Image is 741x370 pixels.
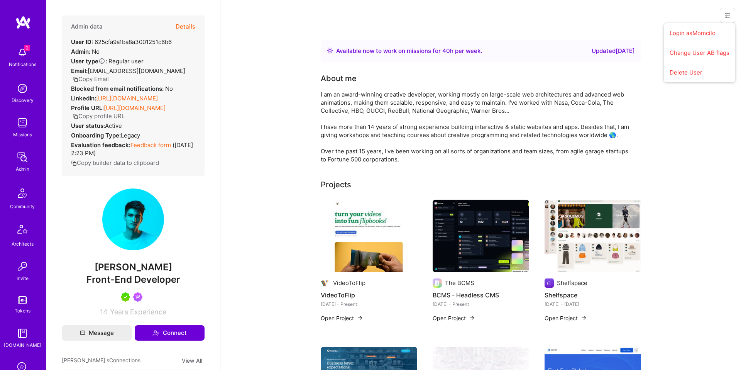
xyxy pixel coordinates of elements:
[433,314,475,322] button: Open Project
[545,200,641,272] img: Shelfspace
[71,57,144,65] div: Regular user
[105,122,122,129] span: Active
[133,292,142,302] img: Been on Mission
[327,48,333,54] img: Availability
[433,290,529,300] h4: BCMS - Headless CMS
[130,141,171,149] a: Feedback form
[71,85,165,92] strong: Blocked from email notifications:
[13,221,32,240] img: Architects
[15,307,30,315] div: Tokens
[179,356,205,365] button: View All
[664,63,735,82] button: Delete User
[71,85,173,93] div: No
[17,274,29,282] div: Invite
[73,112,125,120] button: Copy profile URL
[15,259,30,274] img: Invite
[15,81,30,96] img: discovery
[121,292,130,302] img: A.Teamer in Residence
[433,278,442,288] img: Company logo
[12,96,34,104] div: Discovery
[102,188,164,250] img: User Avatar
[321,179,351,190] div: Projects
[24,45,30,51] span: 2
[80,330,85,336] i: icon Mail
[110,308,166,316] span: Years Experience
[12,240,34,248] div: Architects
[104,104,166,112] a: [URL][DOMAIN_NAME]
[10,202,35,210] div: Community
[321,73,357,84] div: About me
[88,67,185,75] span: [EMAIL_ADDRESS][DOMAIN_NAME]
[71,132,121,139] strong: Onboarding Type:
[62,325,132,341] button: Message
[545,300,641,308] div: [DATE] - [DATE]
[321,290,417,300] h4: VideoToFlip
[9,60,36,68] div: Notifications
[98,58,105,64] i: Help
[15,45,30,60] img: bell
[4,341,41,349] div: [DOMAIN_NAME]
[321,200,417,272] img: VideoToFlip
[664,23,735,43] button: Login asMomcilo
[71,160,77,166] i: icon Copy
[62,356,140,365] span: [PERSON_NAME]'s Connections
[664,43,735,63] button: Change User AB flags
[71,38,93,46] strong: User ID:
[336,46,482,56] div: Available now to work on missions for h per week .
[321,300,417,308] div: [DATE] - Present
[13,184,32,202] img: Community
[545,278,554,288] img: Company logo
[71,159,159,167] button: Copy builder data to clipboard
[15,15,31,29] img: logo
[71,67,88,75] strong: Email:
[71,141,130,149] strong: Evaluation feedback:
[321,278,330,288] img: Company logo
[15,326,30,341] img: guide book
[357,315,363,321] img: arrow-right
[18,296,27,304] img: tokens
[71,104,104,112] strong: Profile URL:
[100,308,108,316] span: 14
[592,46,635,56] div: Updated [DATE]
[121,132,140,139] span: legacy
[176,15,195,38] button: Details
[545,314,587,322] button: Open Project
[581,315,587,321] img: arrow-right
[433,300,529,308] div: [DATE] - Present
[557,279,587,287] div: Shelfspace
[15,115,30,131] img: teamwork
[71,58,107,65] strong: User type :
[62,261,205,273] span: [PERSON_NAME]
[433,200,529,272] img: BCMS - Headless CMS
[73,75,109,83] button: Copy Email
[71,38,172,46] div: 625cfa9a1ba8a3001251c6b6
[13,131,32,139] div: Missions
[152,329,159,336] i: icon Connect
[545,290,641,300] h4: Shelfspace
[71,122,105,129] strong: User status:
[445,279,474,287] div: The BCMS
[71,48,100,56] div: No
[135,325,205,341] button: Connect
[469,315,475,321] img: arrow-right
[16,165,29,173] div: Admin
[321,314,363,322] button: Open Project
[71,95,96,102] strong: LinkedIn:
[333,279,365,287] div: VideoToFlip
[71,48,90,55] strong: Admin:
[73,76,78,82] i: icon Copy
[71,141,195,157] div: ( [DATE] 2:23 PM )
[15,149,30,165] img: admin teamwork
[73,114,78,119] i: icon Copy
[442,47,450,54] span: 40
[71,23,103,30] h4: Admin data
[86,274,180,285] span: Front-End Developer
[96,95,158,102] a: [URL][DOMAIN_NAME]
[321,90,629,163] div: I am an award-winning creative developer, working mostly on large-scale web architectures and adv...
